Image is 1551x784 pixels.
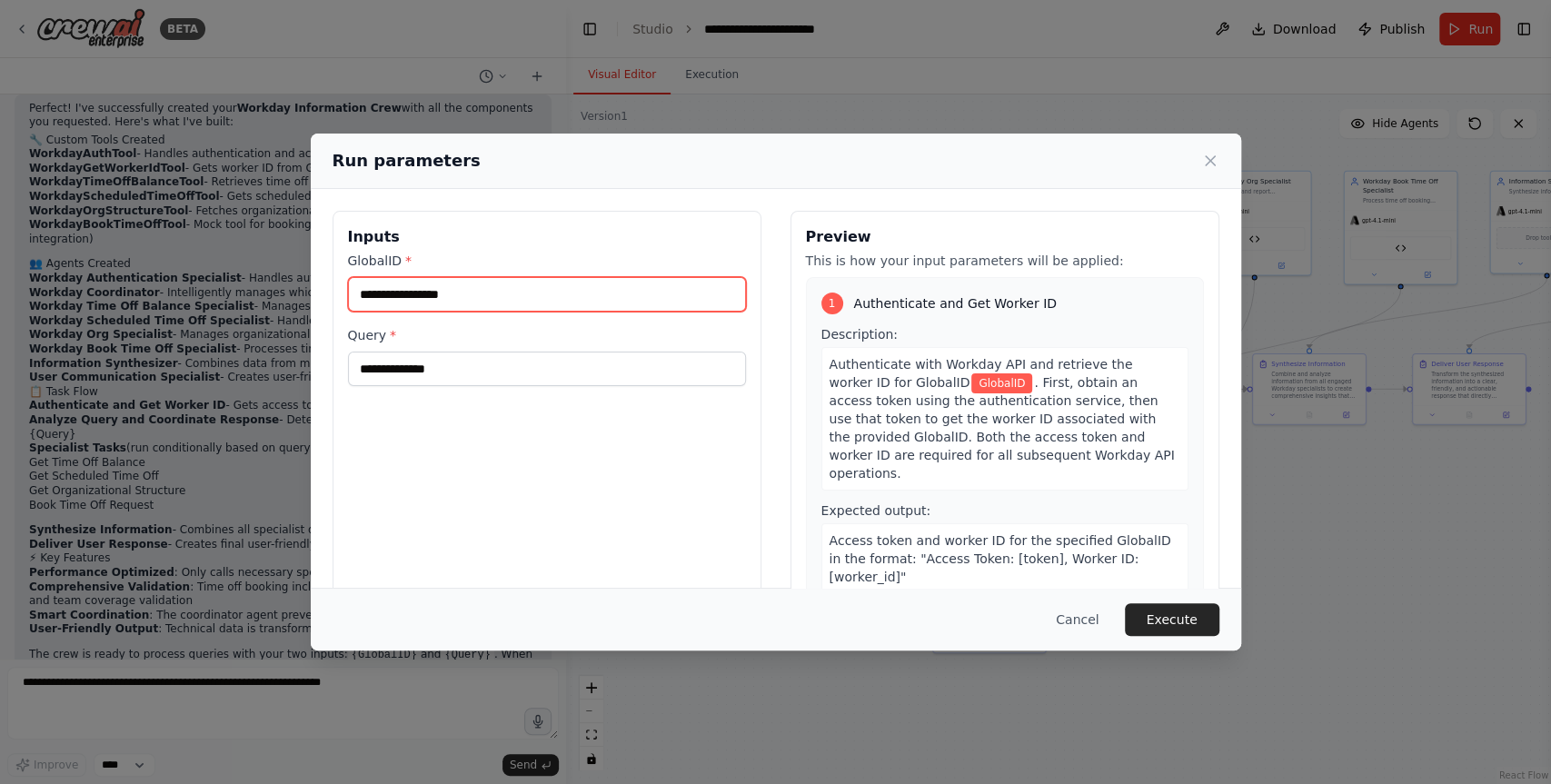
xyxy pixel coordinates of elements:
[806,252,1204,270] p: This is how your input parameters will be applied:
[830,375,1175,481] span: . First, obtain an access token using the authentication service, then use that token to get the ...
[854,294,1057,313] span: Authenticate and Get Worker ID
[333,148,481,174] h2: Run parameters
[348,326,746,344] label: Query
[806,226,1204,248] h3: Preview
[821,327,898,342] span: Description:
[821,503,931,518] span: Expected output:
[830,357,1133,390] span: Authenticate with Workday API and retrieve the worker ID for GlobalID
[348,226,746,248] h3: Inputs
[1125,603,1219,636] button: Execute
[348,252,746,270] label: GlobalID
[821,293,843,314] div: 1
[1041,603,1113,636] button: Cancel
[830,533,1171,584] span: Access token and worker ID for the specified GlobalID in the format: "Access Token: [token], Work...
[971,373,1032,393] span: Variable: GlobalID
